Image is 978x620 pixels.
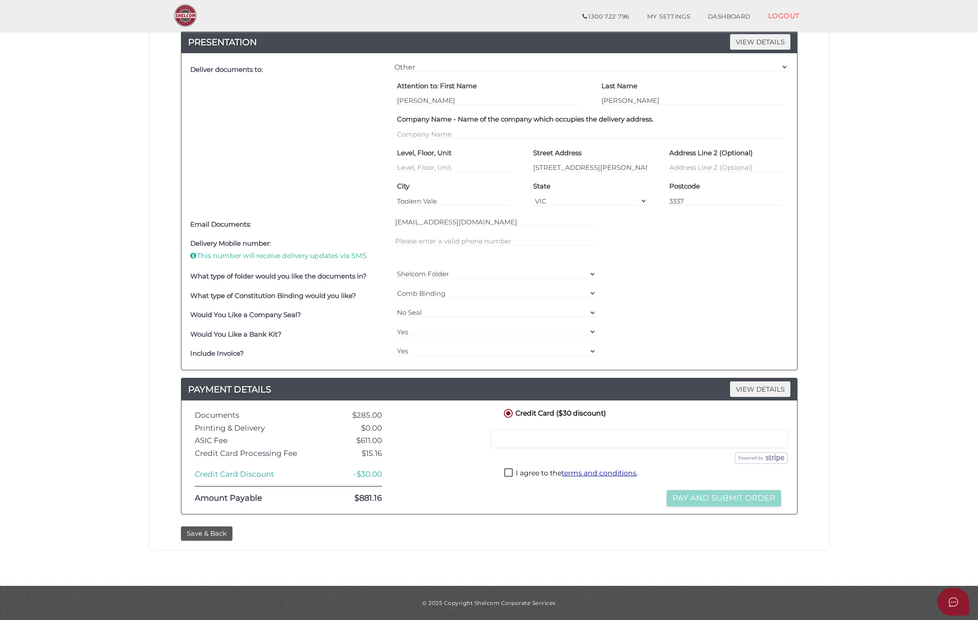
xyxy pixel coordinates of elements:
div: -$30.00 [317,470,389,479]
a: LOGOUT [759,7,809,25]
input: Company Name [397,129,784,139]
b: Delivery Mobile number: [190,239,271,247]
h4: Street Address [533,149,581,157]
span: VIEW DETAILS [730,34,790,50]
div: $15.16 [317,449,389,458]
div: Credit Card Processing Fee [188,449,318,458]
a: PAYMENT DETAILSVIEW DETAILS [181,382,797,396]
h4: Postcode [669,183,700,190]
div: Printing & Delivery [188,424,318,432]
input: Last Name [601,96,784,106]
h4: State [533,183,550,190]
img: stripe.png [735,452,788,464]
input: City [397,196,511,206]
div: Amount Payable [188,494,318,503]
b: Would You Like a Bank Kit? [190,330,282,338]
div: Documents [188,411,318,420]
b: Would You Like a Company Seal? [190,310,301,319]
h4: Company Name - Name of the company which occupies the delivery address. [397,116,653,123]
div: $881.16 [317,494,389,503]
h4: Address Line 2 (Optional) [669,149,753,157]
a: PRESENTATIONVIEW DETAILS [181,35,797,49]
h4: PAYMENT DETAILS [181,382,797,396]
a: terms and conditions [562,469,636,477]
label: I agree to the . [504,468,638,479]
button: Save & Back [181,526,232,541]
input: Address Line 2 (Optional) [669,163,783,173]
div: $0.00 [317,424,389,432]
h4: PRESENTATION [181,35,797,49]
a: 1300 722 796 [573,8,638,26]
input: Postcode [669,196,783,206]
iframe: Secure card payment input frame [497,435,782,443]
b: Include Invoice? [190,349,244,357]
span: VIEW DETAILS [730,381,790,397]
input: Attention to: First Name [397,96,579,106]
b: Email Documents: [190,220,251,228]
input: Level, Floor, Unit [397,163,511,173]
h4: City [397,183,409,190]
div: $611.00 [317,436,389,445]
h4: Level, Floor, Unit [397,149,452,157]
b: Deliver documents to: [190,65,263,74]
b: What type of folder would you like the documents in? [190,272,367,280]
button: Open asap [937,588,969,616]
div: © 2025 Copyright Shelcom Corporate Services [157,599,822,607]
b: What type of Constitution Binding would you like? [190,291,356,300]
label: Credit Card ($30 discount) [502,407,606,418]
div: ASIC Fee [188,436,318,445]
div: $285.00 [317,411,389,420]
button: Pay and Submit Order [667,490,781,506]
h4: Last Name [601,82,637,90]
input: Street Address [533,163,647,173]
p: This number will receive delivery updates via SMS. [190,251,391,261]
a: MY SETTINGS [638,8,699,26]
input: Please enter a valid 10-digit phone number [395,236,596,246]
a: DASHBOARD [699,8,759,26]
div: Credit Card Discount [188,470,318,479]
h4: Attention to: First Name [397,82,477,90]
